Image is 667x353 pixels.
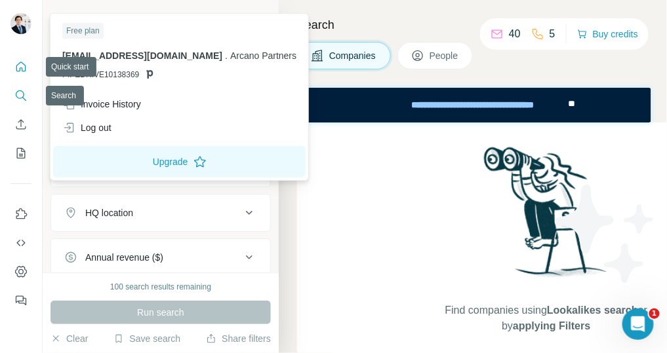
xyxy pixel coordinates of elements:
div: Annual revenue ($) [85,251,163,264]
iframe: Intercom live chat [622,308,654,340]
span: Find companies using or by [441,303,651,334]
span: . [225,50,228,61]
img: Surfe Illustration - Stars [546,175,664,293]
div: Invoice History [62,98,141,111]
p: 5 [550,26,556,42]
span: PIPEDRIVE10138369 [62,69,139,81]
button: Clear [51,332,88,345]
button: Enrich CSV [10,113,31,136]
button: Use Surfe API [10,231,31,255]
div: New search [51,12,92,24]
div: HQ location [85,206,133,219]
h4: Search [297,16,651,34]
button: Search [10,84,31,107]
button: Save search [113,332,180,345]
img: Surfe Illustration - Woman searching with binoculars [478,143,615,289]
button: Use Surfe on LinkedIn [10,202,31,226]
span: 1 [649,308,660,319]
button: Hide [228,8,279,28]
button: Buy credits [577,25,638,43]
button: Feedback [10,289,31,312]
p: 40 [509,26,521,42]
span: [EMAIL_ADDRESS][DOMAIN_NAME] [62,50,222,61]
iframe: Banner [297,88,651,122]
img: Avatar [10,13,31,34]
span: People [430,49,460,62]
button: HQ location [51,197,270,229]
div: Free plan [62,23,104,39]
span: Arcano Partners [230,50,296,61]
button: Quick start [10,55,31,79]
button: My lists [10,141,31,165]
button: Annual revenue ($) [51,242,270,273]
button: Dashboard [10,260,31,284]
div: Log out [62,121,111,134]
button: Upgrade [53,146,306,177]
span: applying Filters [513,320,590,331]
span: Companies [329,49,377,62]
div: 100 search results remaining [110,281,211,293]
button: Share filters [206,332,271,345]
span: Lookalikes search [547,305,638,316]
